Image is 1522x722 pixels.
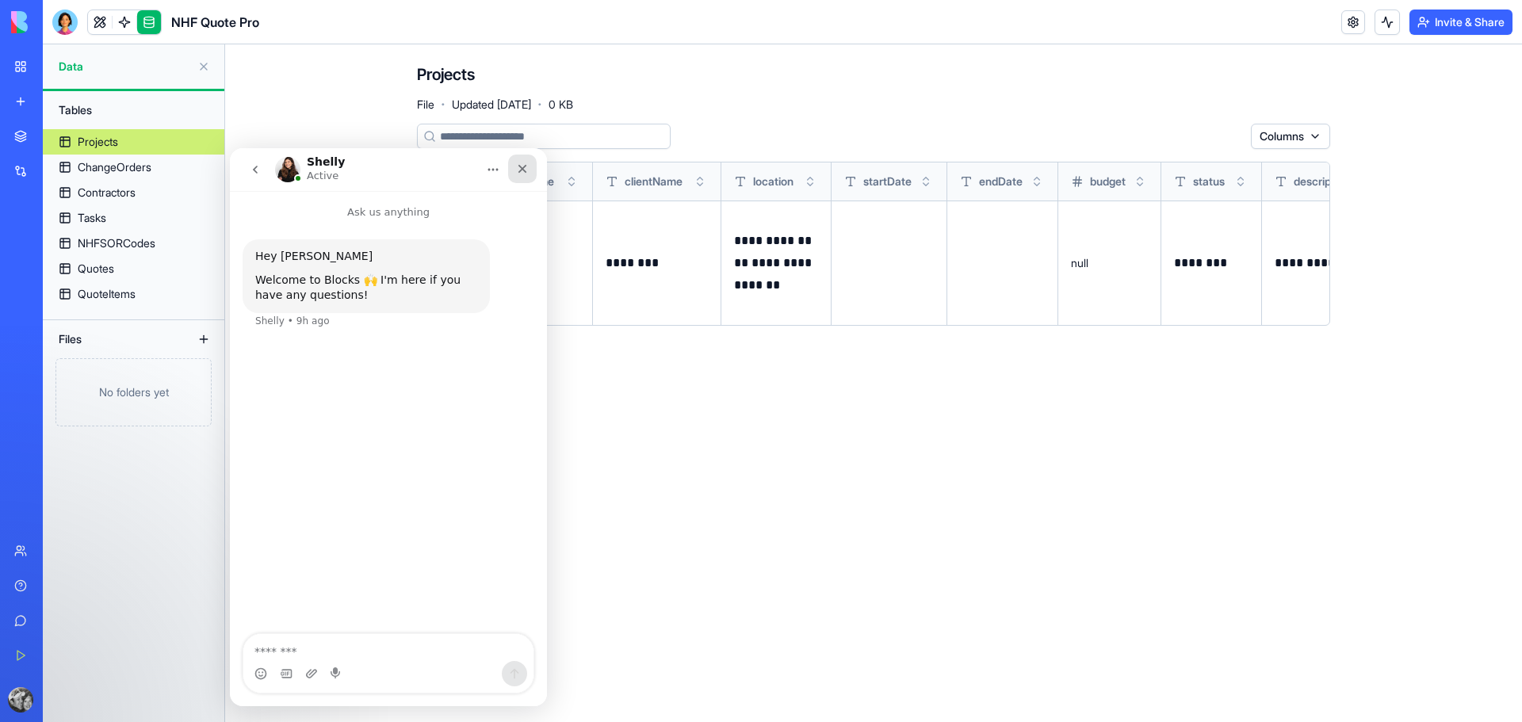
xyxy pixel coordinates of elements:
[1193,174,1225,189] span: status
[417,63,475,86] h4: Projects
[43,180,224,205] a: Contractors
[452,97,531,113] span: Updated [DATE]
[59,59,191,74] span: Data
[1090,174,1126,189] span: budget
[51,327,178,352] div: Files
[78,261,114,277] div: Quotes
[1132,174,1148,189] button: Toggle sort
[11,11,109,33] img: logo
[43,231,224,256] a: NHFSORCodes
[537,92,542,117] span: ·
[802,174,818,189] button: Toggle sort
[78,235,155,251] div: NHFSORCodes
[230,148,547,706] iframe: Intercom live chat
[1251,124,1330,149] button: Columns
[1294,174,1350,189] span: description
[1071,256,1088,269] span: null
[43,281,224,307] a: QuoteItems
[78,159,151,175] div: ChangeOrders
[417,97,434,113] span: File
[78,210,106,226] div: Tasks
[51,97,216,123] div: Tables
[43,155,224,180] a: ChangeOrders
[692,174,708,189] button: Toggle sort
[78,185,136,201] div: Contractors
[863,174,912,189] span: startDate
[1409,10,1512,35] button: Invite & Share
[43,205,224,231] a: Tasks
[753,174,794,189] span: location
[564,174,579,189] button: Toggle sort
[8,687,33,712] img: ACg8ocJ6SvoMO2FHrREclta_sPmxNb2iTfi3XyzmaDnfXoXRDTSmXWL4=s96-c
[272,513,297,538] button: Send a message…
[625,174,683,189] span: clientName
[43,358,224,426] a: No folders yet
[918,174,934,189] button: Toggle sort
[441,92,446,117] span: ·
[1233,174,1249,189] button: Toggle sort
[43,256,224,281] a: Quotes
[549,97,573,113] span: 0 KB
[1029,174,1045,189] button: Toggle sort
[171,13,259,32] span: NHF Quote Pro
[78,134,118,150] div: Projects
[979,174,1023,189] span: endDate
[55,358,212,426] div: No folders yet
[43,129,224,155] a: Projects
[78,286,136,302] div: QuoteItems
